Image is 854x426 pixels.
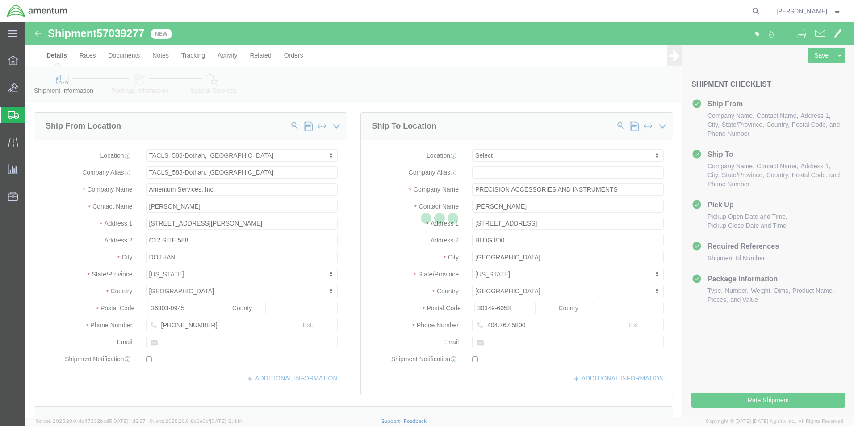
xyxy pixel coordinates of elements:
a: Feedback [404,418,427,424]
span: Client: 2025.20.0-8c6e0cf [150,418,242,424]
span: Copyright © [DATE]-[DATE] Agistix Inc., All Rights Reserved [706,418,843,425]
span: Server: 2025.20.0-db47332bad5 [36,418,146,424]
a: Support [381,418,404,424]
img: logo [6,4,68,18]
span: [DATE] 12:11:14 [210,418,242,424]
span: [DATE] 11:13:37 [112,418,146,424]
span: Marcus McGuire [776,6,827,16]
button: [PERSON_NAME] [776,6,842,17]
